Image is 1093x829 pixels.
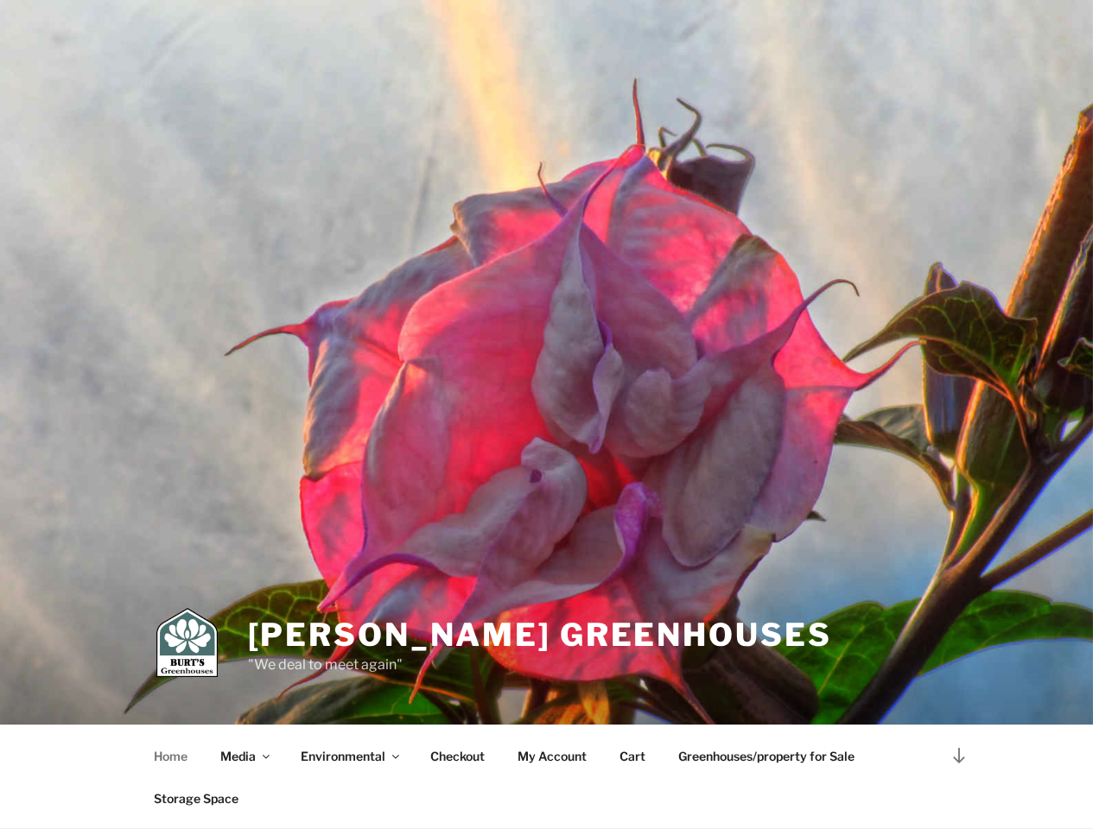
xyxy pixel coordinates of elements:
a: Cart [605,735,661,777]
a: [PERSON_NAME] Greenhouses [248,616,832,654]
a: Environmental [286,735,413,777]
nav: Top Menu [139,735,955,820]
a: Checkout [416,735,500,777]
a: Home [139,735,203,777]
a: Media [206,735,283,777]
a: Greenhouses/property for Sale [664,735,870,777]
img: Burt's Greenhouses [156,608,218,677]
a: My Account [503,735,602,777]
p: "We deal to meet again" [248,655,832,675]
a: Storage Space [139,777,254,820]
